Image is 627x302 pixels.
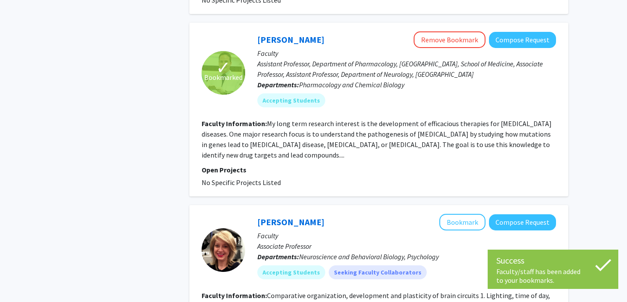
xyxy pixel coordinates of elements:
span: No Specific Projects Listed [202,178,281,187]
p: Faculty [257,48,556,58]
mat-chip: Accepting Students [257,265,325,279]
span: Bookmarked [204,72,243,82]
p: Associate Professor [257,241,556,251]
b: Departments: [257,252,299,261]
span: ✓ [216,63,231,72]
p: Open Projects [202,165,556,175]
iframe: Chat [7,263,37,295]
a: [PERSON_NAME] [257,34,324,45]
button: Add Hillary Rodman to Bookmarks [439,214,485,230]
span: Pharmacology and Chemical Biology [299,80,405,89]
fg-read-more: My long term research interest is the development of efficacious therapies for [MEDICAL_DATA] dis... [202,119,552,159]
button: Remove Bookmark [414,31,485,48]
b: Faculty Information: [202,119,267,128]
a: [PERSON_NAME] [257,216,324,227]
mat-chip: Accepting Students [257,93,325,107]
p: Faculty [257,230,556,241]
p: Assistant Professor, Department of Pharmacology, [GEOGRAPHIC_DATA], School of Medicine, Associate... [257,58,556,79]
b: Departments: [257,80,299,89]
div: Faculty/staff has been added to your bookmarks. [496,267,610,285]
button: Compose Request to Thomas Kukar [489,32,556,48]
div: Success [496,254,610,267]
button: Compose Request to Hillary Rodman [489,214,556,230]
mat-chip: Seeking Faculty Collaborators [329,265,427,279]
span: Neuroscience and Behavioral Biology, Psychology [299,252,439,261]
b: Faculty Information: [202,291,267,300]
